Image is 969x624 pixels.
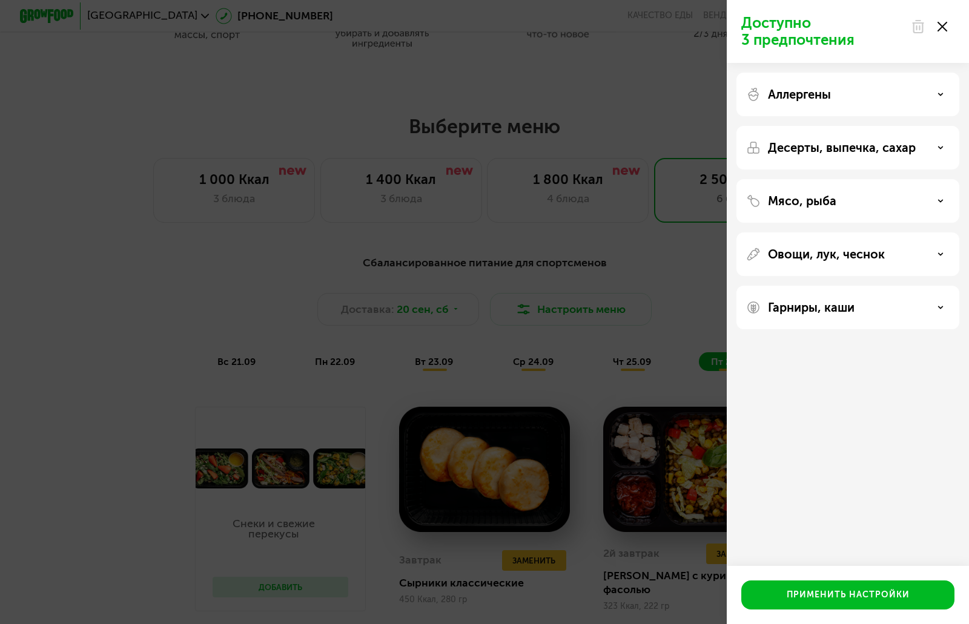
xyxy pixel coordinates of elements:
p: Мясо, рыба [768,194,836,208]
p: Десерты, выпечка, сахар [768,140,916,155]
p: Доступно 3 предпочтения [741,15,904,48]
p: Овощи, лук, чеснок [768,247,885,261]
p: Гарниры, каши [768,300,855,315]
button: Применить настройки [741,580,954,609]
div: Применить настройки [787,589,910,601]
p: Аллергены [768,87,831,102]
